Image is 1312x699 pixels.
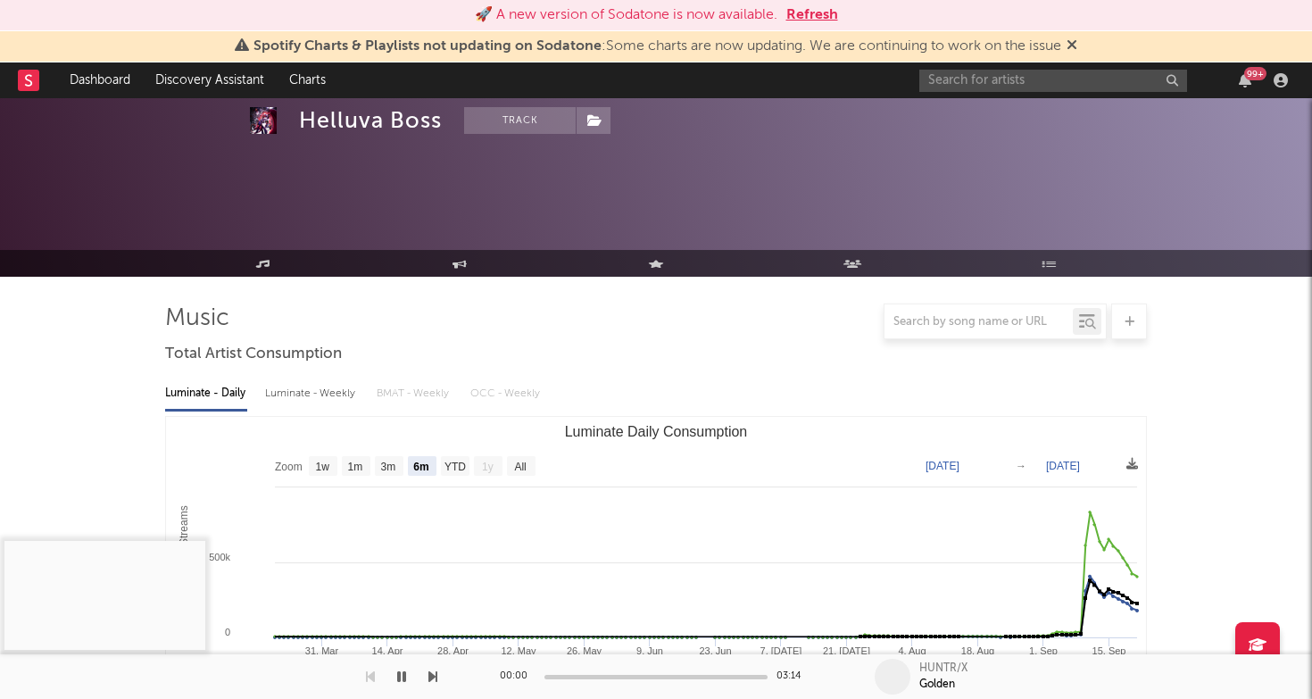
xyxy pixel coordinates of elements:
div: Luminate - Daily [165,379,247,409]
span: Total Artist Consumption [165,344,342,365]
div: Golden [919,677,955,693]
text: 15. Sep [1092,645,1126,656]
text: [DATE] [926,460,959,472]
text: 26. May [567,645,602,656]
text: 1m [348,461,363,473]
text: All [514,461,526,473]
button: Track [464,107,576,134]
text: 9. Jun [636,645,663,656]
text: 1. Sep [1029,645,1058,656]
input: Search for artists [919,70,1187,92]
text: YTD [444,461,466,473]
text: 31. Mar [305,645,339,656]
div: 🚀 A new version of Sodatone is now available. [475,4,777,26]
span: Spotify Charts & Playlists not updating on Sodatone [253,39,602,54]
div: HUNTR/X [919,661,967,677]
text: Zoom [275,461,303,473]
text: 12. May [501,645,536,656]
text: 500k [209,552,230,562]
text: 21. [DATE] [823,645,870,656]
text: 6m [413,461,428,473]
text: 3m [381,461,396,473]
text: [DATE] [1046,460,1080,472]
div: Luminate - Weekly [265,379,359,409]
text: 28. Apr [437,645,469,656]
text: 23. Jun [699,645,731,656]
text: Luminate Daily Consumption [565,424,748,439]
text: Luminate Daily Streams [178,505,190,619]
text: 18. Aug [961,645,994,656]
input: Search by song name or URL [884,315,1073,329]
a: Dashboard [57,62,143,98]
text: → [1016,460,1026,472]
text: 14. Apr [372,645,403,656]
text: 4. Aug [898,645,926,656]
text: 1y [482,461,494,473]
div: 03:14 [776,666,812,687]
a: Discovery Assistant [143,62,277,98]
div: 99 + [1244,67,1266,80]
span: : Some charts are now updating. We are continuing to work on the issue [253,39,1061,54]
button: 99+ [1239,73,1251,87]
div: Helluva Boss [299,107,442,134]
text: 7. [DATE] [760,645,802,656]
a: Charts [277,62,338,98]
button: Refresh [786,4,838,26]
span: Dismiss [1067,39,1077,54]
div: 00:00 [500,666,536,687]
text: 0 [225,627,230,637]
text: 1w [316,461,330,473]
